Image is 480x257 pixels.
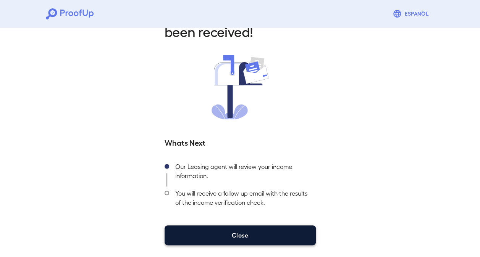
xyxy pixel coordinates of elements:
h5: Whats Next [165,137,316,148]
div: You will receive a follow up email with the results of the income verification check. [169,186,316,213]
div: Our Leasing agent will review your income information. [169,160,316,186]
button: Close [165,225,316,245]
img: received.svg [212,55,269,119]
button: Espanõl [389,6,434,21]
